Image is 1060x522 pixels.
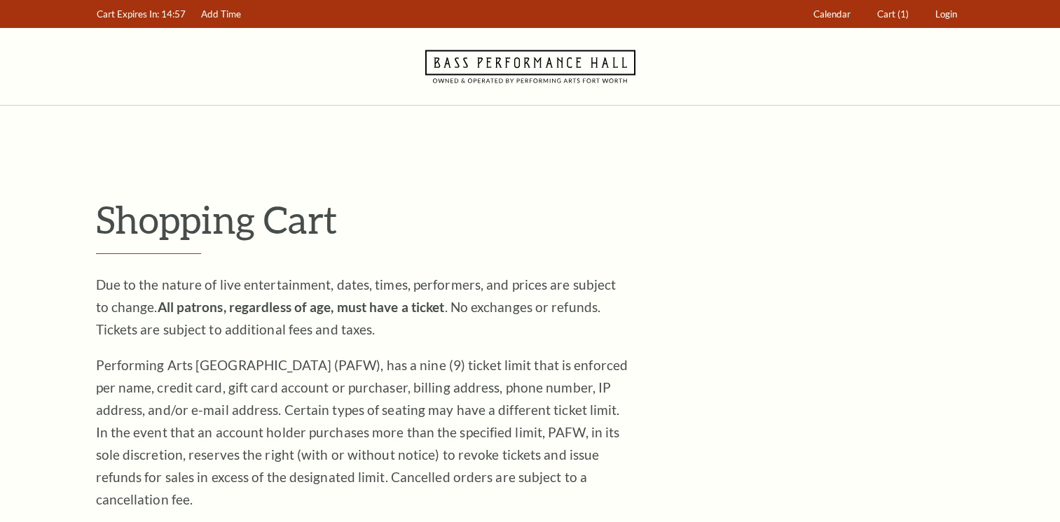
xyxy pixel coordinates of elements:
[161,8,186,20] span: 14:57
[194,1,247,28] a: Add Time
[870,1,915,28] a: Cart (1)
[897,8,909,20] span: (1)
[935,8,957,20] span: Login
[806,1,857,28] a: Calendar
[96,354,628,511] p: Performing Arts [GEOGRAPHIC_DATA] (PAFW), has a nine (9) ticket limit that is enforced per name, ...
[96,276,617,337] span: Due to the nature of live entertainment, dates, times, performers, and prices are subject to chan...
[928,1,963,28] a: Login
[158,299,445,315] strong: All patrons, regardless of age, must have a ticket
[877,8,895,20] span: Cart
[96,197,965,242] p: Shopping Cart
[813,8,851,20] span: Calendar
[97,8,159,20] span: Cart Expires In:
